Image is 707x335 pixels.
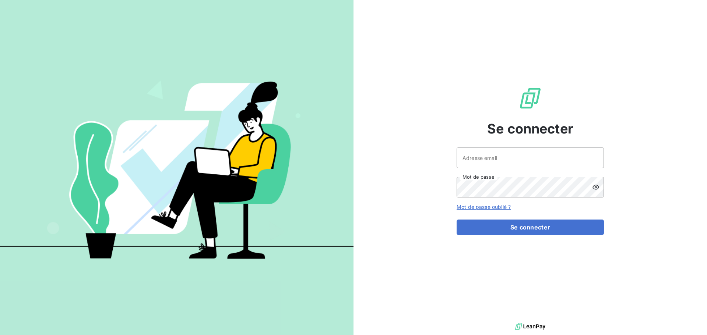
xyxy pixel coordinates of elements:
a: Mot de passe oublié ? [457,204,511,210]
span: Se connecter [487,119,573,139]
button: Se connecter [457,220,604,235]
input: placeholder [457,147,604,168]
img: logo [515,321,545,332]
img: Logo LeanPay [518,86,542,110]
